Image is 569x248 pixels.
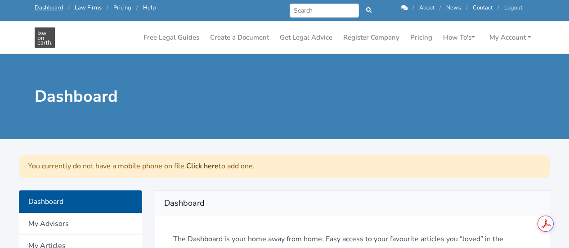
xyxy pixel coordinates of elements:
span: / [412,4,414,12]
a: Logout [504,4,522,12]
p: You currently do not have a mobile phone on file. to add one. [28,161,541,172]
span: / [107,4,108,12]
a: News [446,4,461,12]
h2: Dashboard [164,196,541,211]
img: Law On Earth [35,27,55,48]
a: Create a Document [206,29,273,46]
a: My Account [486,29,535,46]
a: Register Company [340,29,403,46]
span: / [136,4,138,12]
a: Dashboard [35,4,63,12]
span: / [497,4,499,12]
a: Free Legal Guides [140,29,203,46]
span: / [68,4,70,12]
a: Dashboard [19,190,142,213]
a: About [419,4,435,12]
a: Click here [186,161,219,171]
h1: Dashboard [35,86,278,107]
input: Search [290,4,359,18]
a: Pricing [113,4,131,12]
a: Law Firms [75,4,102,12]
a: Pricing [407,29,436,46]
a: Contact [473,4,493,12]
a: Get Legal Advice [276,29,336,46]
a: How To's [439,29,479,46]
span: / [439,4,441,12]
a: My Advisors [19,213,142,235]
span: / [466,4,468,12]
a: Help [143,4,156,12]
